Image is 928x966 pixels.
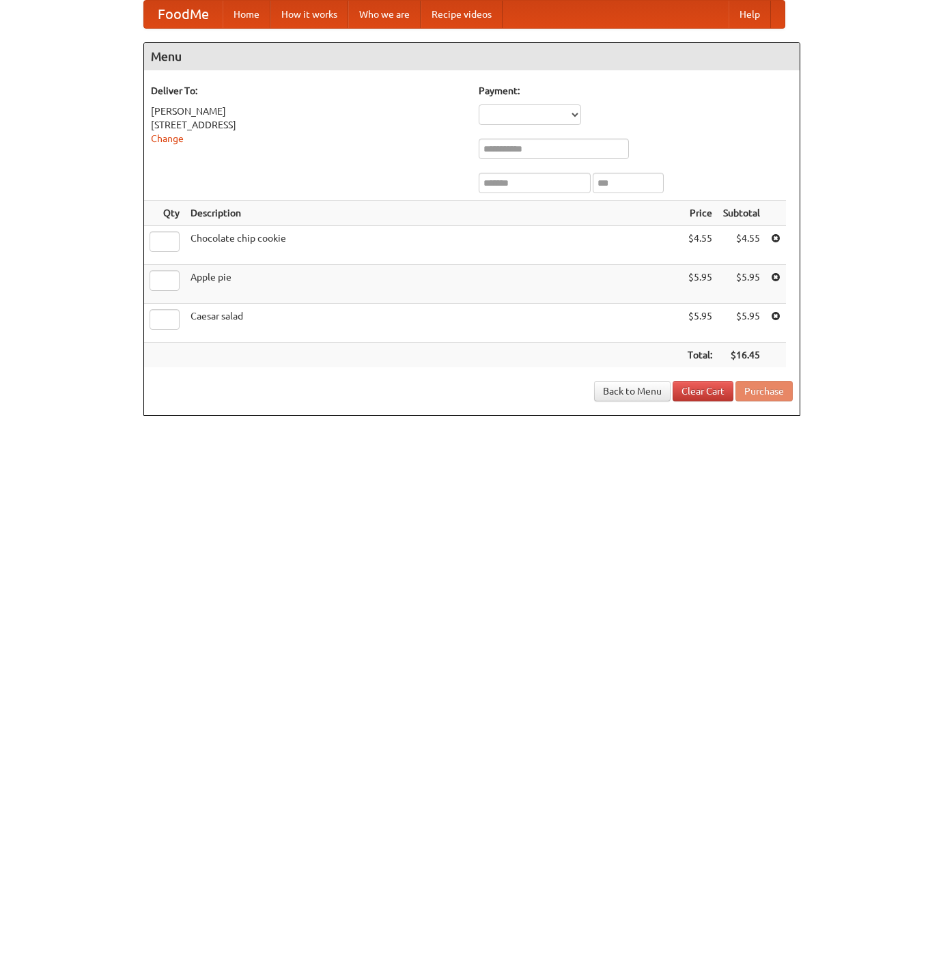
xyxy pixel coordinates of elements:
[144,1,223,28] a: FoodMe
[718,343,765,368] th: $16.45
[151,84,465,98] h5: Deliver To:
[348,1,421,28] a: Who we are
[151,104,465,118] div: [PERSON_NAME]
[718,265,765,304] td: $5.95
[185,226,682,265] td: Chocolate chip cookie
[270,1,348,28] a: How it works
[421,1,503,28] a: Recipe videos
[185,304,682,343] td: Caesar salad
[682,226,718,265] td: $4.55
[729,1,771,28] a: Help
[223,1,270,28] a: Home
[682,265,718,304] td: $5.95
[682,201,718,226] th: Price
[718,226,765,265] td: $4.55
[594,381,671,401] a: Back to Menu
[151,133,184,144] a: Change
[185,265,682,304] td: Apple pie
[682,343,718,368] th: Total:
[718,201,765,226] th: Subtotal
[735,381,793,401] button: Purchase
[718,304,765,343] td: $5.95
[673,381,733,401] a: Clear Cart
[185,201,682,226] th: Description
[144,43,800,70] h4: Menu
[144,201,185,226] th: Qty
[682,304,718,343] td: $5.95
[151,118,465,132] div: [STREET_ADDRESS]
[479,84,793,98] h5: Payment:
